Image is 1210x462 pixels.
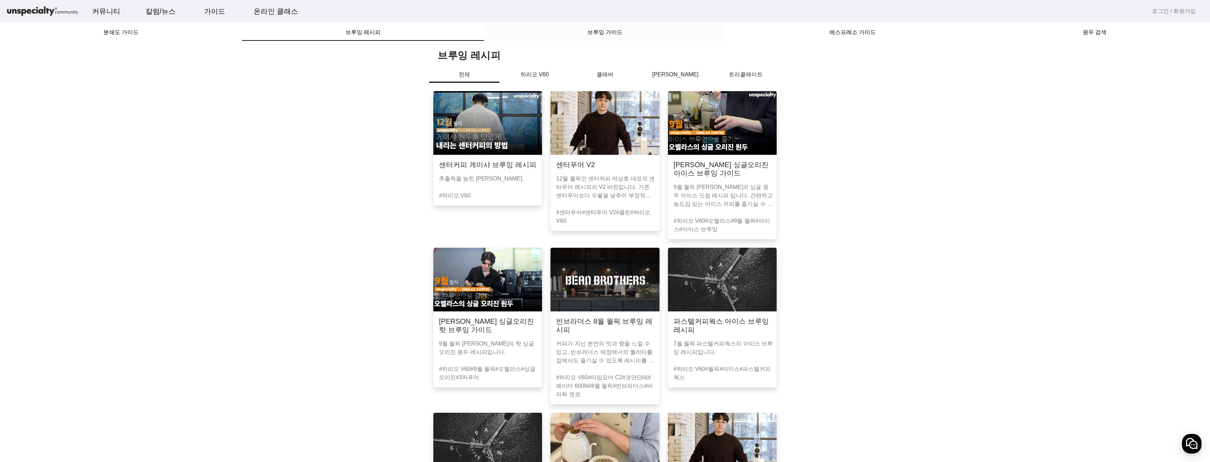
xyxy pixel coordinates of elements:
[674,160,771,177] h3: [PERSON_NAME] 싱글오리진 아이스 브루잉 가이드
[91,223,135,241] a: 설정
[345,30,381,35] span: 브루잉 레시피
[556,374,588,380] a: #하리오 V60
[2,223,46,241] a: 홈
[679,226,718,232] a: #아이스 브루잉
[711,70,781,79] p: 트리콜레이트
[622,374,648,380] a: #코만단테
[705,366,719,372] a: #월픽
[582,209,616,215] a: #센터푸어 V2
[429,248,546,404] a: [PERSON_NAME] 싱글오리진 핫 브루잉 가이드9월 월픽 [PERSON_NAME]의 핫 싱글오리진 원두 레시피입니다.#하리오 V60#9월 월픽#오멜라스#싱글오리진#3차푸어
[429,91,546,239] a: 센터커피 게이샤 브루잉 레시피추출력을 높힌 [PERSON_NAME].#하리오 V60
[664,248,781,404] a: 파스텔커피웍스 아이스 브루잉 레시피7월 월픽 파스텔커피웍스의 아이스 브루잉 레시피입니다.#하리오 V60#월픽#아이스#파스텔커피웍스
[616,209,630,215] a: #클린
[87,2,126,21] a: 커뮤니티
[556,209,582,215] a: #센터푸어
[613,383,644,389] a: #빈브라더스
[439,340,539,356] p: 9월 월픽 [PERSON_NAME]의 핫 싱글오리진 원두 레시피입니다.
[109,234,117,239] span: 설정
[140,2,181,21] a: 칼럼/뉴스
[719,366,739,372] a: #아이스
[674,218,770,232] a: #아이스
[674,317,771,334] h3: 파스텔커피웍스 아이스 브루잉 레시피
[556,317,654,334] h3: 빈브라더스 8월 월픽 브루잉 레시피
[438,49,781,62] h1: 브루잉 레시피
[456,374,479,380] a: #3차푸어
[588,383,613,389] a: #8월 월픽
[439,366,471,372] a: #하리오 V60
[64,234,73,240] span: 대화
[546,91,663,239] a: 센터푸어 V212월 월픽인 센터커피 박상호 대표의 센터푸어 레시피의 V2 버전입니다. 기존 센터푸어보다 수율을 낮추어 부정적인 맛이 억제되었습니다.#센터푸어#센터푸어 V2#클...
[546,248,663,404] a: 빈브라더스 8월 월픽 브루잉 레시피커피가 지닌 본연의 맛과 향을 느낄 수 있고, 빈브라더스 매장에서의 퀄리티를 집에서도 즐기실 수 있도록 레시피를 준비하였습니다.#하리오 V6...
[22,234,26,239] span: 홈
[495,366,521,372] a: #오멜라스
[705,218,731,224] a: #오멜라스
[674,183,774,208] p: 9월 월픽 [PERSON_NAME]의 싱글 원두 아이스 드립 레시피 입니다. 간편하고 농도감 있는 아이스 커피를 즐기실 수 있습니다.
[439,175,539,183] p: 추출력을 높힌 [PERSON_NAME].
[6,5,79,18] img: logo
[198,2,231,21] a: 가이드
[570,70,640,79] p: 클레버
[556,374,651,389] a: #페이마 600N
[1152,7,1196,15] a: 로그인 / 회원가입
[674,218,705,224] a: #하리오 V60
[248,2,304,21] a: 온라인 클래스
[429,70,499,83] p: 전체
[471,366,495,372] a: #9월 월픽
[674,366,705,372] a: #하리오 V60
[731,218,755,224] a: #9월 월픽
[556,340,656,365] p: 커피가 지닌 본연의 맛과 향을 느낄 수 있고, 빈브라더스 매장에서의 퀄리티를 집에서도 즐기실 수 있도록 레시피를 준비하였습니다.
[640,70,711,79] p: [PERSON_NAME]
[439,317,536,334] h3: [PERSON_NAME] 싱글오리진 핫 브루잉 가이드
[439,192,471,198] a: #하리오 V60
[103,30,139,35] span: 분쇄도 가이드
[1083,30,1107,35] span: 원두 검색
[499,70,570,79] p: 하리오 V60
[439,160,536,169] h3: 센터커피 게이샤 브루잉 레시피
[556,209,650,224] a: #하리오 V60
[829,30,876,35] span: 에스프레소 가이드
[556,175,656,200] p: 12월 월픽인 센터커피 박상호 대표의 센터푸어 레시피의 V2 버전입니다. 기존 센터푸어보다 수율을 낮추어 부정적인 맛이 억제되었습니다.
[674,340,774,356] p: 7월 월픽 파스텔커피웍스의 아이스 브루잉 레시피입니다.
[556,160,595,169] h3: 센터푸어 V2
[587,30,623,35] span: 브루잉 가이드
[588,374,622,380] a: #타임모어 C2
[46,223,91,241] a: 대화
[439,366,535,380] a: #싱글오리진
[664,91,781,239] a: [PERSON_NAME] 싱글오리진 아이스 브루잉 가이드9월 월픽 [PERSON_NAME]의 싱글 원두 아이스 드립 레시피 입니다. 간편하고 농도감 있는 아이스 커피를 즐기실...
